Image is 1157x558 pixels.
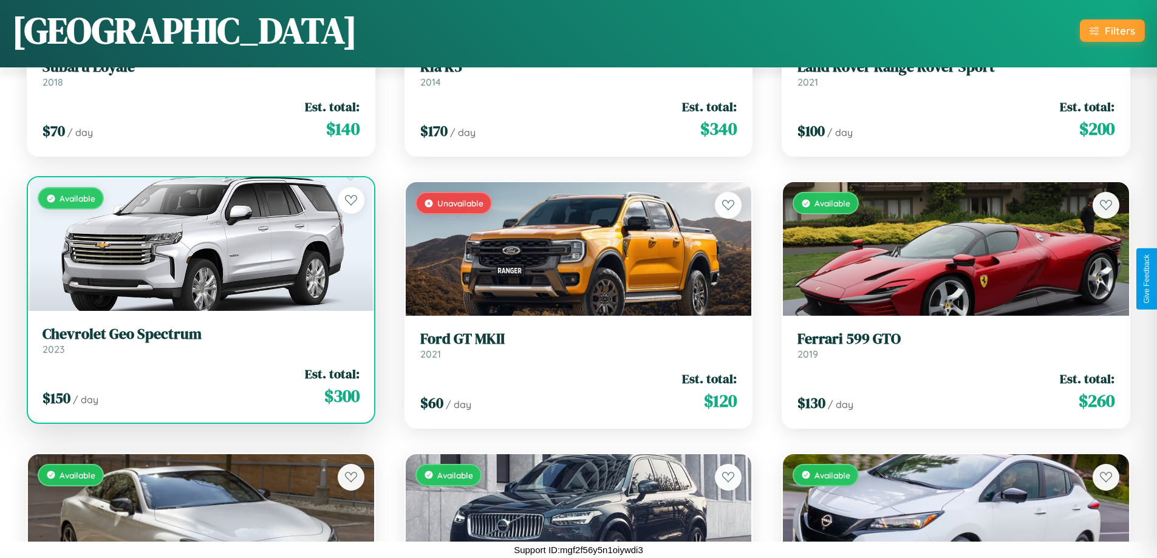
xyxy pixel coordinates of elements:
[514,542,643,558] p: Support ID: mgf2f56y5n1oiywdi3
[420,330,737,348] h3: Ford GT MKII
[43,121,65,141] span: $ 70
[43,388,70,408] span: $ 150
[43,325,360,355] a: Chevrolet Geo Spectrum2023
[420,58,737,76] h3: Kia K5
[797,393,825,413] span: $ 130
[420,76,441,88] span: 2014
[797,348,818,360] span: 2019
[450,126,476,138] span: / day
[446,398,471,410] span: / day
[326,117,360,141] span: $ 140
[814,470,850,480] span: Available
[814,198,850,208] span: Available
[420,58,737,88] a: Kia K52014
[1142,254,1151,304] div: Give Feedback
[682,370,737,387] span: Est. total:
[324,384,360,408] span: $ 300
[305,98,360,115] span: Est. total:
[797,76,818,88] span: 2021
[1105,24,1135,37] div: Filters
[43,325,360,343] h3: Chevrolet Geo Spectrum
[420,393,443,413] span: $ 60
[43,343,64,355] span: 2023
[60,470,95,480] span: Available
[420,121,448,141] span: $ 170
[43,76,63,88] span: 2018
[60,193,95,203] span: Available
[420,348,441,360] span: 2021
[704,389,737,413] span: $ 120
[12,5,357,55] h1: [GEOGRAPHIC_DATA]
[1080,19,1145,42] button: Filters
[43,58,360,76] h3: Subaru Loyale
[43,58,360,88] a: Subaru Loyale2018
[1079,389,1114,413] span: $ 260
[73,393,98,406] span: / day
[1060,370,1114,387] span: Est. total:
[828,398,853,410] span: / day
[797,121,825,141] span: $ 100
[437,470,473,480] span: Available
[682,98,737,115] span: Est. total:
[797,330,1114,360] a: Ferrari 599 GTO2019
[700,117,737,141] span: $ 340
[1060,98,1114,115] span: Est. total:
[797,58,1114,88] a: Land Rover Range Rover Sport2021
[437,198,483,208] span: Unavailable
[420,330,737,360] a: Ford GT MKII2021
[1079,117,1114,141] span: $ 200
[797,330,1114,348] h3: Ferrari 599 GTO
[797,58,1114,76] h3: Land Rover Range Rover Sport
[305,365,360,383] span: Est. total:
[67,126,93,138] span: / day
[827,126,853,138] span: / day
